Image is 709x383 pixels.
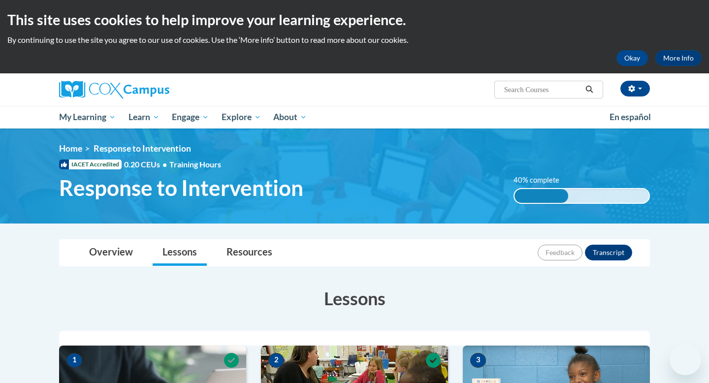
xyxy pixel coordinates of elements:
[59,81,169,98] img: Cox Campus
[59,175,303,201] span: Response to Intervention
[273,111,307,123] span: About
[610,112,651,122] span: En español
[79,240,143,266] a: Overview
[470,353,486,368] span: 3
[514,175,570,186] label: 40% complete
[670,344,701,375] iframe: Button to launch messaging window
[582,84,597,96] button: Search
[124,159,169,170] span: 0.20 CEUs
[53,106,122,128] a: My Learning
[165,106,215,128] a: Engage
[7,10,702,30] h2: This site uses cookies to help improve your learning experience.
[267,106,314,128] a: About
[129,111,160,123] span: Learn
[172,111,209,123] span: Engage
[66,353,82,368] span: 1
[59,160,122,169] span: IACET Accredited
[655,50,702,66] a: More Info
[616,50,648,66] button: Okay
[44,106,665,128] div: Main menu
[94,143,191,154] span: Response to Intervention
[620,81,650,96] button: Account Settings
[538,245,582,260] button: Feedback
[7,34,702,45] p: By continuing to use the site you agree to our use of cookies. Use the ‘More info’ button to read...
[122,106,166,128] a: Learn
[603,107,657,128] a: En español
[59,111,116,123] span: My Learning
[217,240,282,266] a: Resources
[585,245,632,260] button: Transcript
[515,189,568,203] div: 40% complete
[169,160,221,169] span: Training Hours
[215,106,267,128] a: Explore
[59,81,246,98] a: Cox Campus
[503,84,582,96] input: Search Courses
[153,240,207,266] a: Lessons
[268,353,284,368] span: 2
[162,160,167,169] span: •
[59,143,82,154] a: Home
[59,286,650,311] h3: Lessons
[222,111,261,123] span: Explore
